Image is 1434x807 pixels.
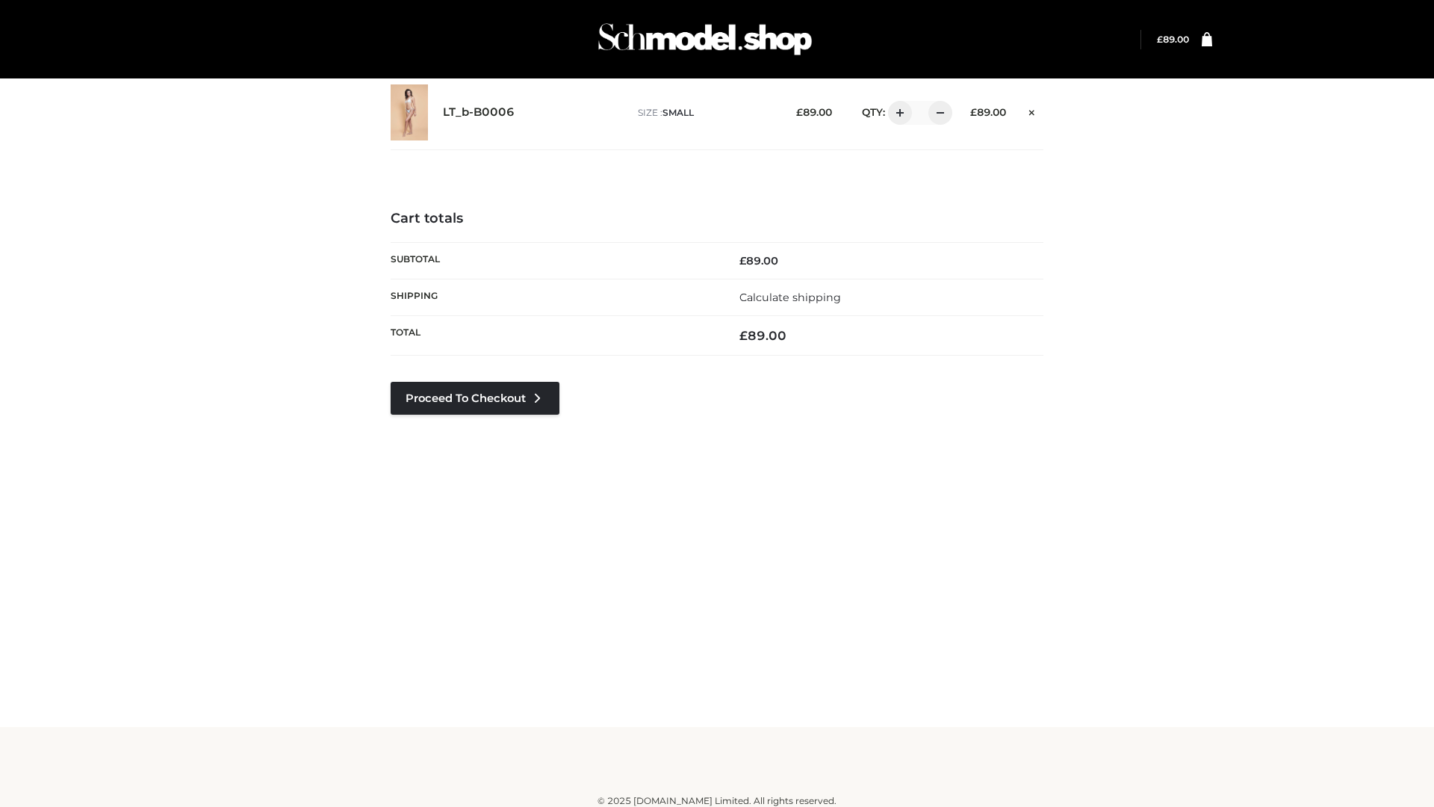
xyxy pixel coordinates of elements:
th: Shipping [391,279,717,315]
span: £ [970,106,977,118]
span: SMALL [662,107,694,118]
div: QTY: [847,101,947,125]
bdi: 89.00 [1157,34,1189,45]
th: Total [391,316,717,356]
span: £ [796,106,803,118]
th: Subtotal [391,242,717,279]
a: Remove this item [1021,101,1043,120]
a: Proceed to Checkout [391,382,559,415]
span: £ [739,328,748,343]
span: £ [1157,34,1163,45]
bdi: 89.00 [739,328,786,343]
img: Schmodel Admin 964 [593,10,817,69]
span: £ [739,254,746,268]
h4: Cart totals [391,211,1043,227]
a: Calculate shipping [739,291,841,304]
bdi: 89.00 [970,106,1006,118]
bdi: 89.00 [796,106,832,118]
bdi: 89.00 [739,254,778,268]
a: £89.00 [1157,34,1189,45]
a: LT_b-B0006 [443,105,515,120]
p: size : [638,106,773,120]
